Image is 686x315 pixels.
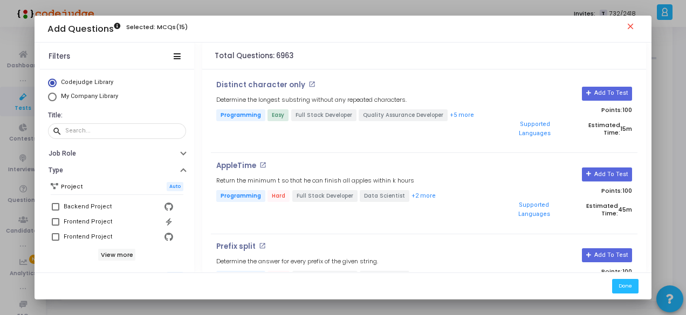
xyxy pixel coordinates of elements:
span: Codejudge Library [61,79,113,86]
span: 15m [620,125,632,132]
span: Programming [216,271,265,283]
h5: Return the minimum t so that he can finish all apples within k hours [216,177,414,184]
mat-radio-group: Select Library [48,78,186,103]
div: Filters [49,52,70,61]
mat-icon: close [626,22,639,34]
span: Data Scientist [360,271,409,283]
h4: Total Questions: 6963 [215,52,293,60]
mat-icon: open_in_new [259,242,266,249]
button: Add To Test [582,167,632,181]
span: Quality Assurance Developer [359,109,448,121]
mat-icon: search [52,126,65,136]
p: Points: [500,268,632,275]
span: Auto [167,272,183,281]
button: Job Role [40,145,194,162]
span: Hard [267,190,290,202]
h6: View more [98,249,135,261]
span: Programming [216,190,265,202]
div: Backend Project [64,200,112,213]
button: Add To Test [582,87,632,101]
p: Estimated Time: [500,198,632,222]
button: Done [612,279,639,293]
input: Search... [65,128,182,134]
p: Prefix split [216,242,256,251]
h6: Selected: MCQs(15) [126,24,188,31]
button: Supported Languages [500,198,567,222]
h5: Determine the answer for every prefix of the given string. [216,258,378,265]
button: +2 more [411,191,436,201]
span: Full Stack Developer [292,190,358,202]
h6: Type [49,166,63,174]
div: Frontend Project [64,230,112,243]
span: Easy [267,109,289,121]
button: Type [40,162,194,179]
p: Points: [500,187,632,194]
button: +5 more [449,110,475,121]
button: Add To Test [582,248,632,262]
span: Hard [267,271,290,283]
mat-icon: open_in_new [308,81,315,88]
span: 100 [622,267,632,276]
span: Full Stack Developer [291,109,356,121]
h6: Title: [48,111,183,120]
span: 100 [622,106,632,114]
p: Distinct character only [216,81,305,89]
span: Data Scientist [360,190,409,202]
span: 100 [622,186,632,195]
div: Frontend Project [64,215,112,228]
span: Auto [167,182,183,191]
h5: Determine the longest substring without any repeated characters. [216,96,407,103]
button: Supported Languages [500,117,569,142]
h3: Add Questions [47,24,120,34]
span: My Company Library [61,93,118,100]
p: AppleTime [216,162,256,170]
h6: Project [61,183,83,190]
mat-icon: open_in_new [259,162,266,169]
h6: Job Role [49,150,76,158]
span: Full Stack Developer [292,271,358,283]
p: Points: [500,107,632,114]
p: Estimated Time: [500,117,632,142]
span: 45m [618,206,632,213]
span: Programming [216,109,265,121]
